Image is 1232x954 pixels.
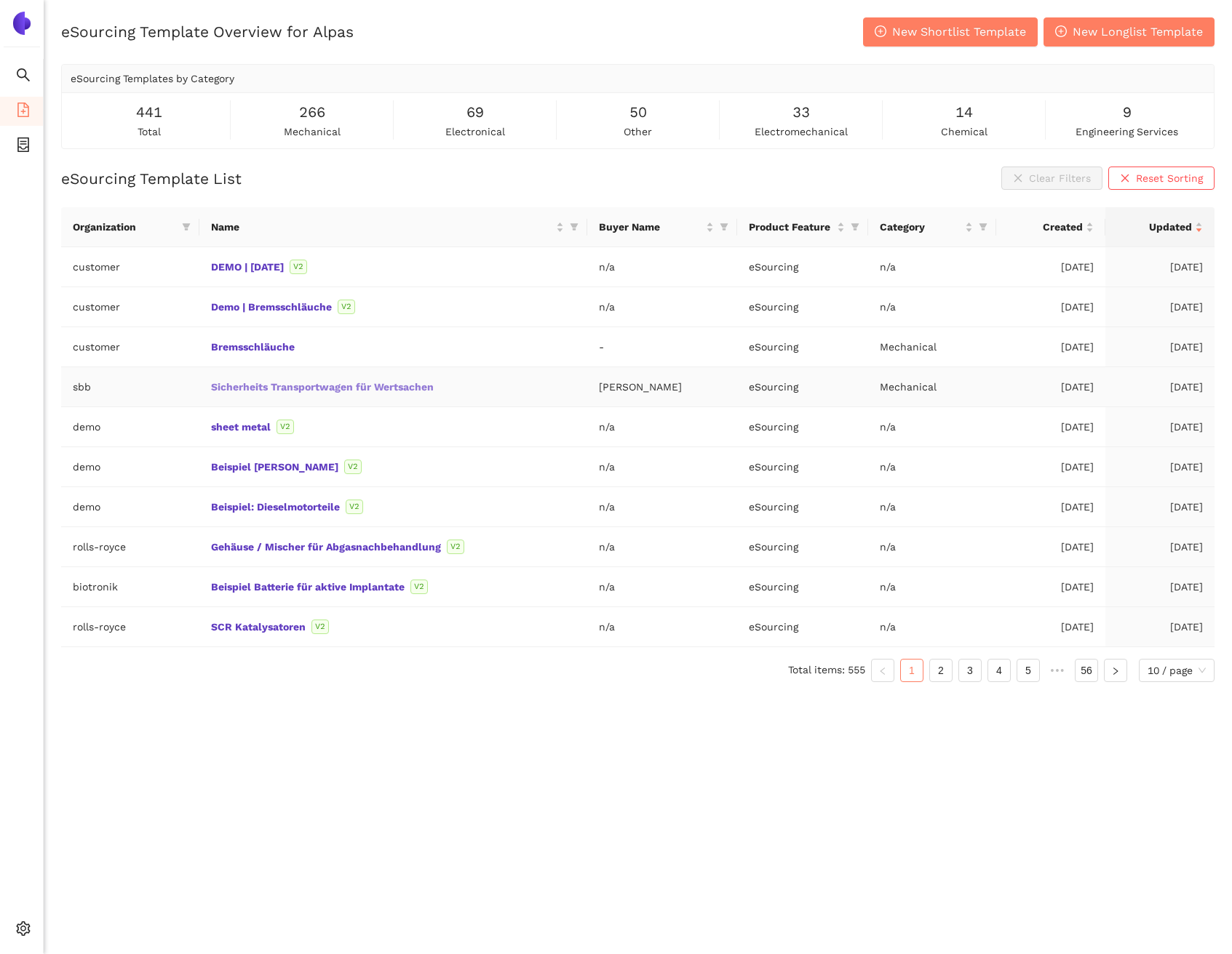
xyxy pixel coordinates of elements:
td: eSourcing [737,567,868,607]
span: 266 [299,101,325,124]
span: V2 [344,460,362,474]
span: other [624,124,652,140]
span: file-add [16,97,31,127]
td: eSourcing [737,287,868,327]
a: 56 [1076,660,1097,681]
button: closeClear Filters [1001,167,1102,190]
span: filter [979,223,987,231]
li: Next 5 Pages [1046,659,1069,682]
span: V2 [410,580,428,594]
td: eSourcing [737,247,868,287]
a: 2 [930,660,952,681]
td: n/a [868,527,996,567]
li: 1 [900,659,923,682]
span: container [16,132,31,161]
td: n/a [587,527,737,567]
span: V2 [346,500,363,514]
a: 3 [959,660,981,681]
td: [DATE] [1105,607,1215,647]
td: eSourcing [737,367,868,407]
span: filter [179,216,194,238]
td: [DATE] [1105,367,1215,407]
td: [DATE] [1105,567,1215,607]
td: [DATE] [996,247,1105,287]
span: 10 / page [1148,660,1206,681]
td: n/a [868,287,996,327]
span: 50 [629,101,647,124]
span: plus-circle [875,25,886,39]
td: [DATE] [1105,247,1215,287]
span: V2 [290,260,307,274]
img: Logo [10,12,33,35]
td: n/a [587,287,737,327]
button: right [1104,659,1127,682]
span: 33 [792,101,810,124]
td: [DATE] [1105,407,1215,447]
span: eSourcing Templates by Category [71,73,234,84]
span: chemical [941,124,987,140]
span: mechanical [284,124,341,140]
td: [PERSON_NAME] [587,367,737,407]
span: V2 [277,420,294,434]
td: eSourcing [737,447,868,487]
td: [DATE] [996,447,1105,487]
span: right [1111,667,1120,676]
th: this column's title is Category,this column is sortable [868,207,996,247]
td: customer [61,287,199,327]
span: ••• [1046,659,1069,682]
h2: eSourcing Template Overview for Alpas [61,21,354,42]
span: filter [570,223,579,231]
li: 2 [929,659,953,682]
td: [DATE] [996,407,1105,447]
li: Total items: 555 [788,659,865,682]
td: [DATE] [996,287,1105,327]
span: search [16,63,31,92]
td: [DATE] [996,527,1105,567]
td: n/a [868,567,996,607]
span: V2 [338,300,355,314]
td: customer [61,247,199,287]
span: New Longlist Template [1073,23,1203,41]
span: filter [717,216,731,238]
span: close [1120,173,1130,185]
span: filter [720,223,728,231]
td: eSourcing [737,327,868,367]
td: [DATE] [996,327,1105,367]
span: Product Feature [749,219,834,235]
td: - [587,327,737,367]
span: Reset Sorting [1136,170,1203,186]
li: 56 [1075,659,1098,682]
h2: eSourcing Template List [61,168,242,189]
th: this column's title is Product Feature,this column is sortable [737,207,868,247]
span: setting [16,916,31,945]
td: n/a [868,447,996,487]
td: biotronik [61,567,199,607]
a: 5 [1017,660,1039,681]
td: [DATE] [1105,447,1215,487]
span: engineering services [1076,124,1178,140]
td: [DATE] [996,607,1105,647]
li: 5 [1017,659,1040,682]
span: total [138,124,161,140]
td: n/a [868,407,996,447]
td: [DATE] [1105,487,1215,527]
td: customer [61,327,199,367]
td: n/a [587,487,737,527]
span: plus-circle [1055,25,1067,39]
td: n/a [587,447,737,487]
li: 4 [987,659,1011,682]
th: this column's title is Created,this column is sortable [996,207,1105,247]
button: plus-circleNew Longlist Template [1044,17,1215,47]
td: rolls-royce [61,607,199,647]
div: Page Size [1139,659,1215,682]
td: Mechanical [868,367,996,407]
td: n/a [587,607,737,647]
td: n/a [587,247,737,287]
td: [DATE] [996,567,1105,607]
span: Updated [1117,219,1192,235]
span: 9 [1123,101,1132,124]
td: n/a [868,247,996,287]
td: [DATE] [1105,287,1215,327]
td: [DATE] [1105,527,1215,567]
span: V2 [447,540,464,554]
